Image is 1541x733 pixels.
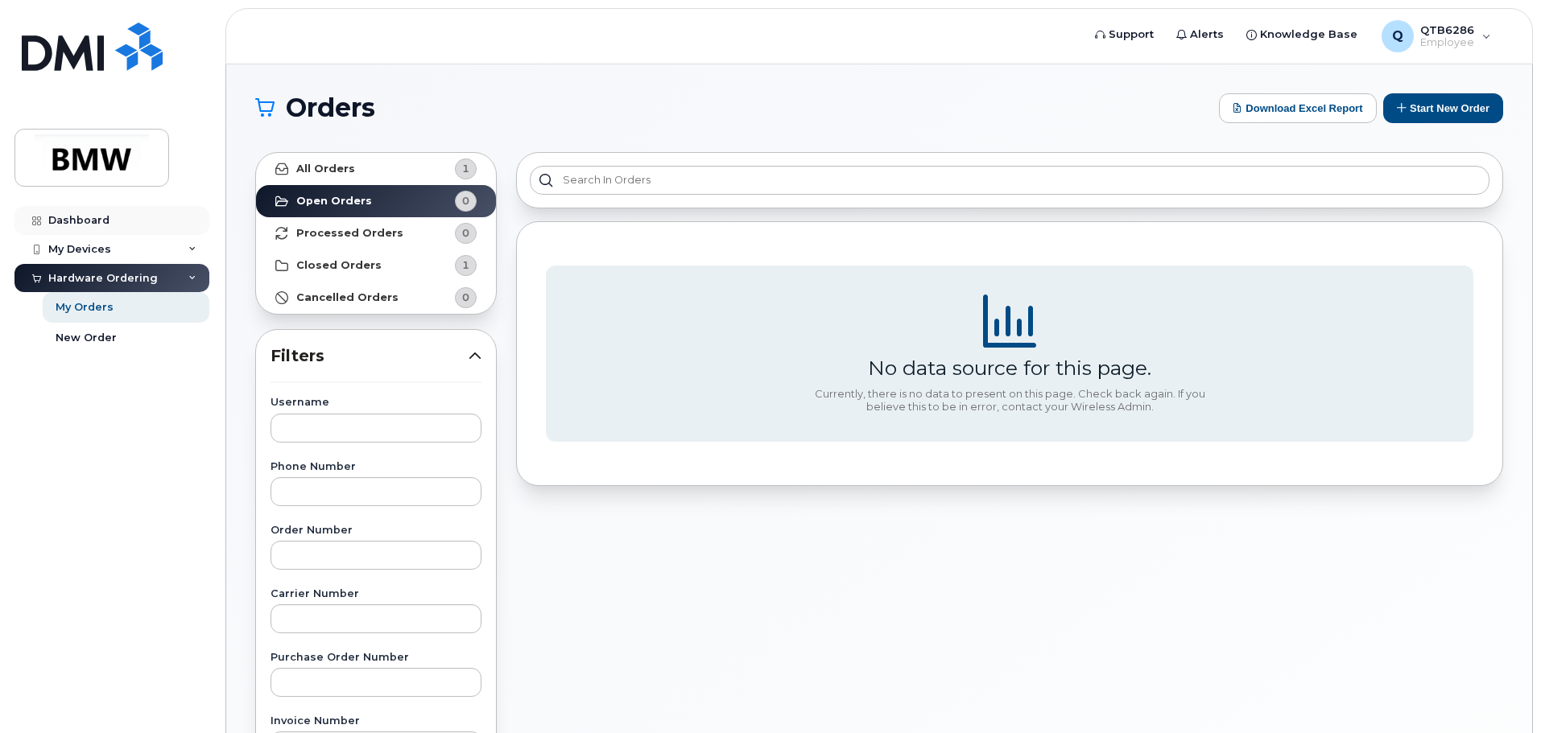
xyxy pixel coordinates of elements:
span: 0 [462,193,469,208]
a: Processed Orders0 [256,217,496,249]
label: Order Number [271,525,481,536]
label: Phone Number [271,462,481,472]
strong: All Orders [296,163,355,175]
span: 1 [462,161,469,176]
button: Start New Order [1383,93,1503,123]
a: Closed Orders1 [256,249,496,282]
button: Download Excel Report [1219,93,1377,123]
div: Currently, there is no data to present on this page. Check back again. If you believe this to be ... [808,388,1211,413]
label: Invoice Number [271,716,481,727]
span: 0 [462,290,469,305]
strong: Cancelled Orders [296,291,399,304]
label: Purchase Order Number [271,653,481,663]
input: Search in orders [530,166,1489,195]
span: 1 [462,257,469,273]
label: Carrier Number [271,589,481,599]
span: Filters [271,344,469,368]
a: All Orders1 [256,153,496,185]
strong: Open Orders [296,195,372,208]
iframe: Messenger Launcher [1471,663,1529,721]
div: No data source for this page. [868,356,1151,380]
a: Open Orders0 [256,185,496,217]
span: 0 [462,225,469,241]
strong: Processed Orders [296,227,403,240]
span: Orders [286,96,375,120]
a: Cancelled Orders0 [256,282,496,314]
strong: Closed Orders [296,259,382,272]
label: Username [271,397,481,408]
